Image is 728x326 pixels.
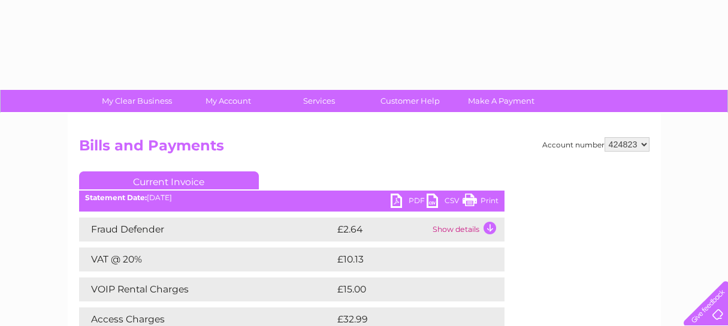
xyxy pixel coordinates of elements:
[79,137,650,160] h2: Bills and Payments
[179,90,277,112] a: My Account
[79,171,259,189] a: Current Invoice
[391,194,427,211] a: PDF
[79,218,334,242] td: Fraud Defender
[430,218,505,242] td: Show details
[85,193,147,202] b: Statement Date:
[334,247,478,271] td: £10.13
[427,194,463,211] a: CSV
[334,277,479,301] td: £15.00
[452,90,551,112] a: Make A Payment
[87,90,186,112] a: My Clear Business
[79,247,334,271] td: VAT @ 20%
[79,277,334,301] td: VOIP Rental Charges
[542,137,650,152] div: Account number
[79,194,505,202] div: [DATE]
[361,90,460,112] a: Customer Help
[334,218,430,242] td: £2.64
[270,90,368,112] a: Services
[463,194,499,211] a: Print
